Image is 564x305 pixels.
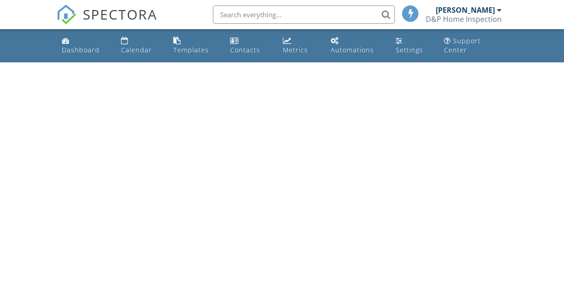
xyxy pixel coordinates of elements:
a: Automations (Basic) [327,33,384,59]
a: Settings [392,33,433,59]
div: Dashboard [62,46,100,54]
div: Templates [173,46,209,54]
div: Metrics [283,46,308,54]
div: Calendar [121,46,152,54]
a: Dashboard [58,33,110,59]
a: Support Center [440,33,506,59]
input: Search everything... [213,5,395,24]
div: Automations [331,46,374,54]
a: Calendar [117,33,162,59]
div: Settings [396,46,423,54]
a: Contacts [227,33,272,59]
div: D&P Home Inspection [426,15,502,24]
span: SPECTORA [83,5,157,24]
img: The Best Home Inspection Software - Spectora [56,5,76,25]
a: SPECTORA [56,12,157,31]
a: Templates [170,33,219,59]
div: Contacts [230,46,260,54]
div: Support Center [444,36,481,54]
div: [PERSON_NAME] [436,5,495,15]
a: Metrics [279,33,320,59]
